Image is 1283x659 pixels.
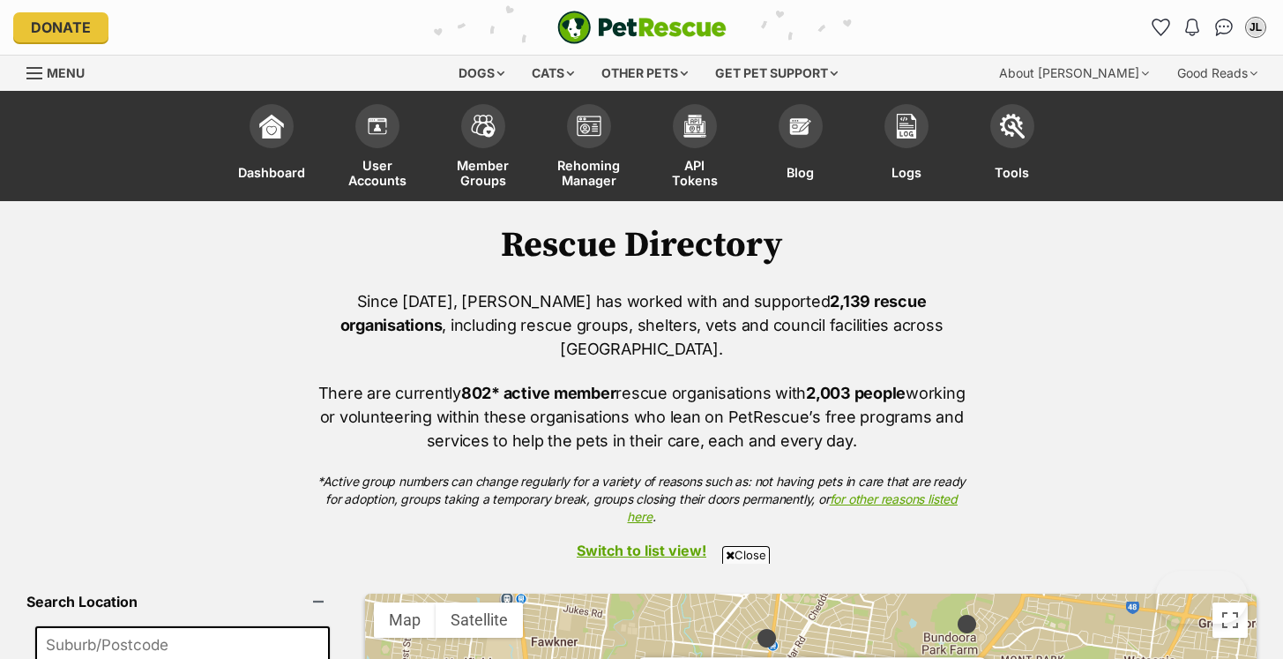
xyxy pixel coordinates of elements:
[787,157,814,188] span: Blog
[219,95,324,201] a: Dashboard
[1215,19,1234,36] img: chat-41dd97257d64d25036548639549fe6c8038ab92f7586957e7f3b1b290dea8141.svg
[806,384,906,402] strong: 2,003 people
[238,157,305,188] span: Dashboard
[627,491,957,524] a: for other reasons listed here
[557,157,620,188] span: Rehoming Manager
[722,546,770,564] span: Close
[1210,13,1238,41] a: Conversations
[519,56,586,91] div: Cats
[452,157,514,188] span: Member Groups
[1185,19,1199,36] img: notifications-46538b983faf8c2785f20acdc204bb7945ddae34d4c08c2a6579f10ce5e182be.svg
[589,56,700,91] div: Other pets
[854,95,959,201] a: Logs
[26,56,97,87] a: Menu
[1242,13,1270,41] button: My account
[47,65,85,80] span: Menu
[13,12,108,42] a: Donate
[365,114,390,139] img: members-icon-d6bcda0bfb97e5ba05b48644448dc2971f67d37433e5abca221da40c41542bd5.svg
[959,95,1065,201] a: Tools
[894,114,919,139] img: logs-icon-5bf4c29380941ae54b88474b1138927238aebebbc450bc62c8517511492d5a22.svg
[324,95,430,201] a: User Accounts
[1000,114,1025,139] img: tools-icon-677f8b7d46040df57c17cb185196fc8e01b2b03676c49af7ba82c462532e62ee.svg
[1247,19,1264,36] div: JL
[987,56,1161,91] div: About [PERSON_NAME]
[317,474,966,524] em: *Active group numbers can change regularly for a variety of reasons such as: not having pets in c...
[430,95,536,201] a: Member Groups
[577,116,601,137] img: group-profile-icon-3fa3cf56718a62981997c0bc7e787c4b2cf8bcc04b72c1350f741eb67cf2f40e.svg
[748,95,854,201] a: Blog
[995,157,1029,188] span: Tools
[557,11,727,44] img: logo-e224e6f780fb5917bec1dbf3a21bbac754714ae5b6737aabdf751b685950b380.svg
[1165,56,1270,91] div: Good Reads
[703,56,850,91] div: Get pet support
[347,157,408,188] span: User Accounts
[683,114,707,139] img: api-icon-849e3a9e6f871e3acf1f60245d25b4cd0aad652aa5f5372336901a6a67317bd8.svg
[1155,571,1248,624] iframe: Help Scout Beacon - Open
[471,115,496,138] img: team-members-icon-5396bd8760b3fe7c0b43da4ab00e1e3bb1a5d9ba89233759b79545d2d3fc5d0d.svg
[557,11,727,44] a: PetRescue
[259,114,284,139] img: dashboard-icon-eb2f2d2d3e046f16d808141f083e7271f6b2e854fb5c12c21221c1fb7104beca.svg
[446,56,517,91] div: Dogs
[664,157,726,188] span: API Tokens
[1146,13,1175,41] a: Favourites
[321,571,963,650] iframe: Advertisement
[340,292,927,334] strong: 2,139 rescue organisations
[317,289,966,361] p: Since [DATE], [PERSON_NAME] has worked with and supported , including rescue groups, shelters, ve...
[1178,13,1206,41] button: Notifications
[26,594,339,610] header: Search Location
[536,95,642,201] a: Rehoming Manager
[788,114,813,139] img: blogs-icon-e71fceff818bbaa76155c998696f2ea9b8fc06abc828b24f45ee82a475c2fd99.svg
[317,381,966,453] p: There are currently rescue organisations with working or volunteering within these organisations ...
[461,384,615,402] strong: 802* active member
[891,157,921,188] span: Logs
[1146,13,1270,41] ul: Account quick links
[642,95,748,201] a: API Tokens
